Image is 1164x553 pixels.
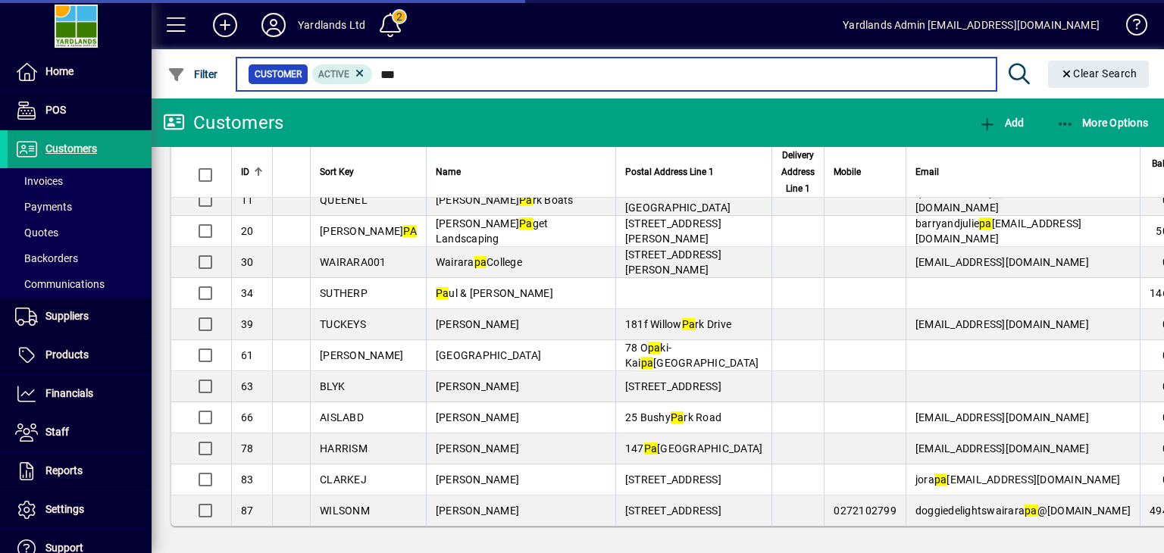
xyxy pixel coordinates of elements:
[241,194,254,206] span: 11
[519,194,533,206] em: Pa
[915,164,939,180] span: Email
[241,164,249,180] span: ID
[978,117,1024,129] span: Add
[45,464,83,476] span: Reports
[436,505,519,517] span: [PERSON_NAME]
[255,67,302,82] span: Customer
[1048,61,1150,88] button: Clear
[8,414,152,451] a: Staff
[979,217,992,230] em: pa
[318,69,349,80] span: Active
[436,411,519,423] span: [PERSON_NAME]
[8,491,152,529] a: Settings
[915,442,1089,455] span: [EMAIL_ADDRESS][DOMAIN_NAME]
[843,13,1100,37] div: Yardlands Admin [EMAIL_ADDRESS][DOMAIN_NAME]
[834,505,896,517] span: 0272102799
[519,217,533,230] em: Pa
[403,225,417,237] em: PA
[625,217,721,245] span: [STREET_ADDRESS][PERSON_NAME]
[781,147,815,197] span: Delivery Address Line 1
[45,142,97,155] span: Customers
[320,349,403,361] span: [PERSON_NAME]
[436,164,461,180] span: Name
[8,53,152,91] a: Home
[1060,67,1137,80] span: Clear Search
[625,411,721,423] span: 25 Bushy rk Road
[320,473,367,486] span: CLARKEJ
[436,164,606,180] div: Name
[436,380,519,392] span: [PERSON_NAME]
[8,220,152,245] a: Quotes
[625,473,721,486] span: [STREET_ADDRESS]
[436,442,519,455] span: [PERSON_NAME]
[474,256,487,268] em: pa
[8,271,152,297] a: Communications
[915,318,1089,330] span: [EMAIL_ADDRESS][DOMAIN_NAME]
[164,61,222,88] button: Filter
[834,164,861,180] span: Mobile
[241,225,254,237] span: 20
[241,318,254,330] span: 39
[436,349,541,361] span: [GEOGRAPHIC_DATA]
[320,411,364,423] span: AISLABD
[1056,117,1149,129] span: More Options
[298,13,365,37] div: Yardlands Ltd
[1115,3,1145,52] a: Knowledge Base
[163,111,283,135] div: Customers
[915,473,1121,486] span: jora [EMAIL_ADDRESS][DOMAIN_NAME]
[8,452,152,490] a: Reports
[241,256,254,268] span: 30
[320,194,368,206] span: QUEENEL
[641,357,654,369] em: pa
[241,349,254,361] span: 61
[45,387,93,399] span: Financials
[915,217,1082,245] span: barryandjulie [EMAIL_ADDRESS][DOMAIN_NAME]
[45,503,84,515] span: Settings
[625,318,731,330] span: 181f Willow rk Drive
[915,256,1089,268] span: [EMAIL_ADDRESS][DOMAIN_NAME]
[8,336,152,374] a: Products
[241,411,254,423] span: 66
[249,11,298,39] button: Profile
[241,287,254,299] span: 34
[241,505,254,517] span: 87
[625,342,759,369] span: 78 O ki-Kai [GEOGRAPHIC_DATA]
[436,318,519,330] span: [PERSON_NAME]
[8,375,152,413] a: Financials
[320,505,370,517] span: WILSONM
[625,248,721,276] span: [STREET_ADDRESS][PERSON_NAME]
[682,318,696,330] em: Pa
[15,252,78,264] span: Backorders
[934,473,947,486] em: pa
[1053,109,1153,136] button: More Options
[320,287,368,299] span: SUTHERP
[241,442,254,455] span: 78
[45,104,66,116] span: POS
[320,442,368,455] span: HARRISM
[45,348,89,361] span: Products
[625,380,721,392] span: [STREET_ADDRESS]
[45,310,89,322] span: Suppliers
[915,164,1131,180] div: Email
[15,175,63,187] span: Invoices
[320,256,386,268] span: WAIRARA001
[625,164,714,180] span: Postal Address Line 1
[241,473,254,486] span: 83
[915,411,1089,423] span: [EMAIL_ADDRESS][DOMAIN_NAME]
[167,68,218,80] span: Filter
[8,298,152,336] a: Suppliers
[8,194,152,220] a: Payments
[648,342,661,354] em: pa
[625,442,763,455] span: 147 [GEOGRAPHIC_DATA]
[644,442,658,455] em: Pa
[1025,505,1037,517] em: pa
[8,92,152,130] a: POS
[436,256,522,268] span: Wairara College
[320,318,366,330] span: TUCKEYS
[241,164,263,180] div: ID
[436,217,549,245] span: [PERSON_NAME] get Landscaping
[320,380,345,392] span: BLYK
[201,11,249,39] button: Add
[15,201,72,213] span: Payments
[15,227,58,239] span: Quotes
